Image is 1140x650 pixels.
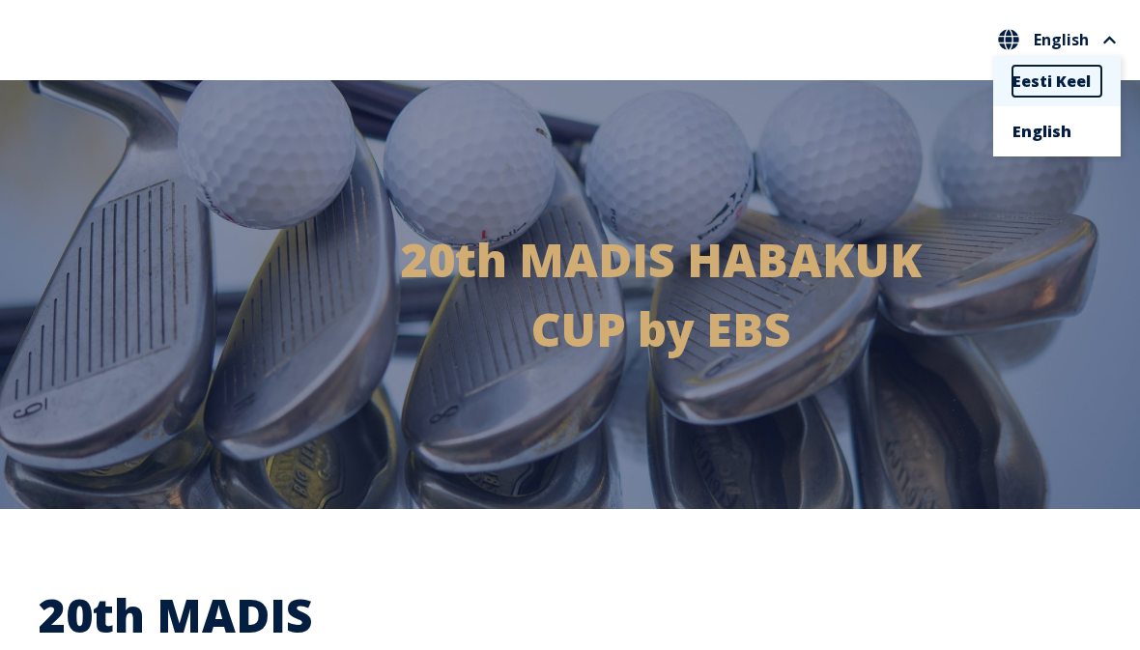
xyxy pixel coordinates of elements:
[993,24,1121,56] nav: Select your language
[1034,32,1089,47] span: English
[401,228,922,360] strong: 20th MADIS HABAKUK CUP by EBS
[1012,116,1101,147] a: English
[1012,66,1101,97] a: Eesti Keel
[993,24,1121,55] button: English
